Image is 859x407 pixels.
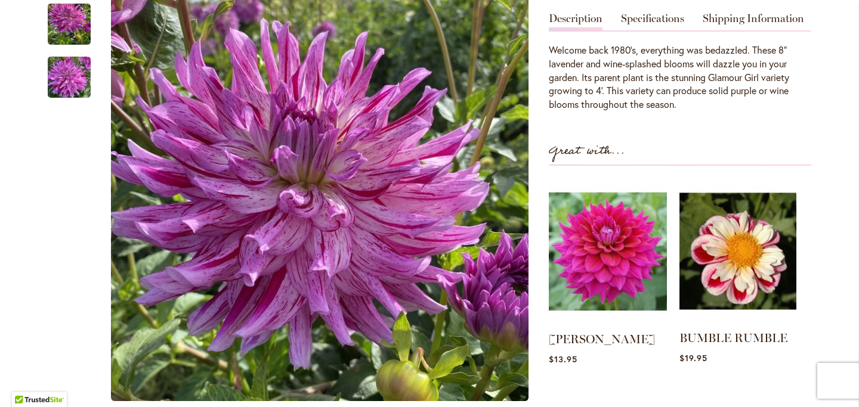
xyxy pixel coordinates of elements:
[48,45,91,98] div: Bedazzled
[549,44,811,111] p: Welcome back 1980’s, everything was bedazzled. These 8” lavender and wine-splashed blooms will da...
[549,13,602,30] a: Description
[679,352,707,363] span: $19.95
[549,178,667,325] img: CHLOE JANAE
[549,332,655,346] a: [PERSON_NAME]
[549,141,625,161] strong: Great with...
[549,13,811,111] div: Detailed Product Info
[703,13,804,30] a: Shipping Information
[9,365,42,398] iframe: Launch Accessibility Center
[48,49,91,106] img: Bedazzled
[679,178,796,324] img: BUMBLE RUMBLE
[549,353,577,365] span: $13.95
[621,13,684,30] a: Specifications
[679,331,787,345] a: BUMBLE RUMBLE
